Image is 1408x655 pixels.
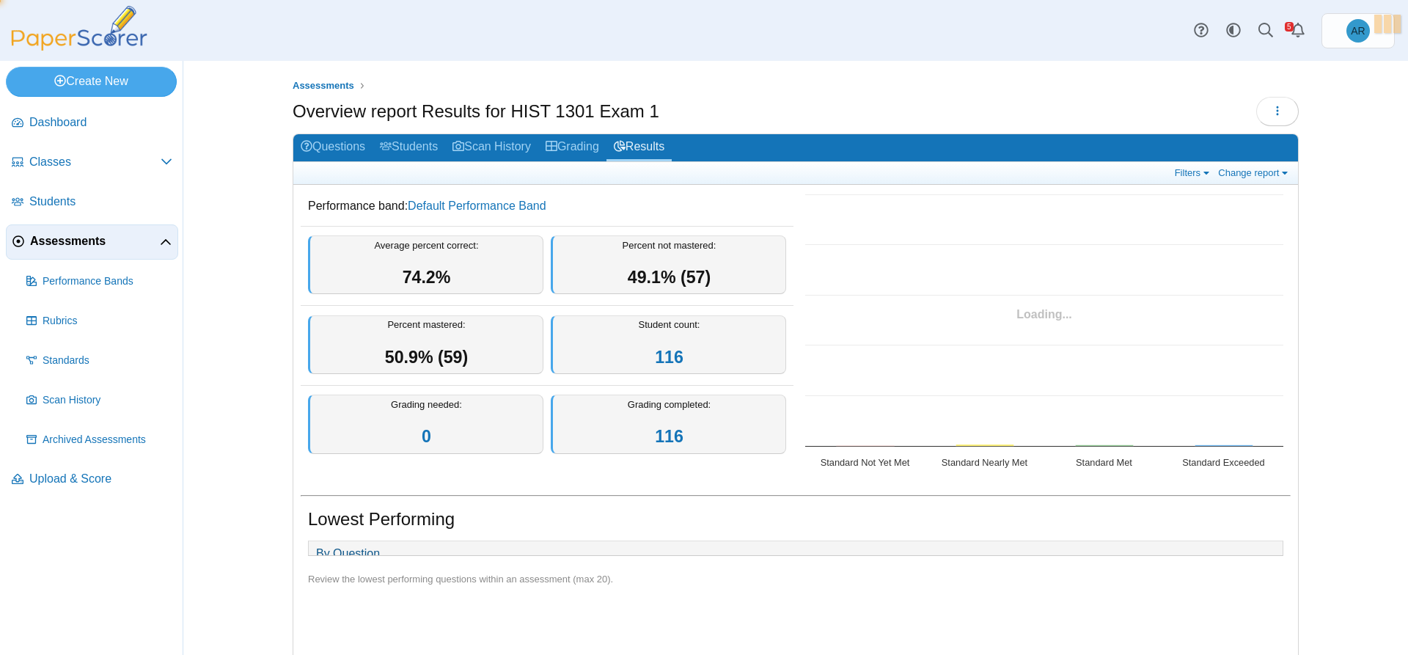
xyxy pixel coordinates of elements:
[309,541,387,566] a: By Question
[385,348,468,367] span: 50.9% (59)
[821,457,910,468] text: Standard Not Yet Met
[1171,167,1216,179] a: Filters
[6,67,177,96] a: Create New
[1214,167,1294,179] a: Change report
[6,40,153,53] a: PaperScorer
[6,462,178,497] a: Upload & Score
[30,233,160,249] span: Assessments
[29,114,172,131] span: Dashboard
[21,264,178,299] a: Performance Bands
[308,315,543,375] div: Percent mastered:
[606,134,672,161] a: Results
[308,573,1283,586] div: Review the lowest performing questions within an assessment (max 20).
[1182,457,1264,468] text: Standard Exceeded
[29,194,172,210] span: Students
[403,268,451,287] span: 74.2%
[21,304,178,339] a: Rubrics
[942,457,1028,468] text: Standard Nearly Met
[308,235,543,295] div: Average percent correct:
[655,427,683,446] a: 116
[628,268,711,287] span: 49.1% (57)
[43,274,172,289] span: Performance Bands
[1016,308,1072,321] span: Loading...
[6,6,153,51] img: PaperScorer
[798,187,1291,480] div: Chart. Highcharts interactive chart.
[1076,457,1132,468] text: Standard Met
[408,200,546,212] a: Default Performance Band
[373,134,445,161] a: Students
[293,134,373,161] a: Questions
[43,433,172,447] span: Archived Assessments
[551,235,786,295] div: Percent not mastered:
[308,507,455,532] h1: Lowest Performing
[1351,26,1365,36] span: Alejandro Renteria
[837,446,895,447] path: Standard Not Yet Met, 11. Overall Assessment Performance.
[29,471,172,487] span: Upload & Score
[655,348,683,367] a: 116
[293,99,659,124] h1: Overview report Results for HIST 1301 Exam 1
[308,395,543,454] div: Grading needed:
[538,134,606,161] a: Grading
[445,134,538,161] a: Scan History
[301,187,793,225] dd: Performance band:
[21,422,178,458] a: Archived Assessments
[6,145,178,180] a: Classes
[1282,15,1314,47] a: Alerts
[43,314,172,329] span: Rubrics
[43,354,172,368] span: Standards
[21,343,178,378] a: Standards
[798,187,1291,480] svg: Interactive chart
[551,315,786,375] div: Student count:
[551,395,786,454] div: Grading completed:
[289,77,358,95] a: Assessments
[1321,13,1395,48] a: Alejandro Renteria
[6,106,178,141] a: Dashboard
[29,154,161,170] span: Classes
[21,383,178,418] a: Scan History
[1346,19,1370,43] span: Alejandro Renteria
[6,224,178,260] a: Assessments
[6,185,178,220] a: Students
[422,427,431,446] a: 0
[293,80,354,91] span: Assessments
[43,393,172,408] span: Scan History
